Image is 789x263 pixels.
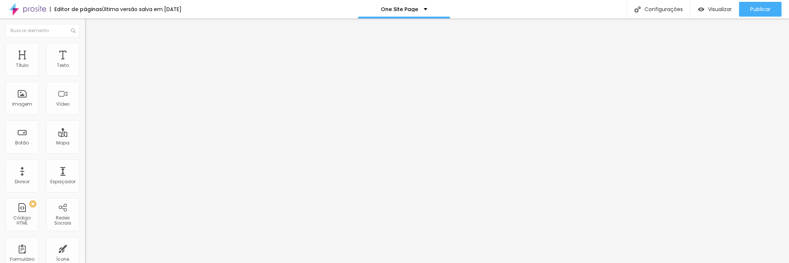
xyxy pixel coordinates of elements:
div: Divisor [15,179,30,184]
span: Visualizar [708,6,732,12]
div: Última versão salva em [DATE] [102,7,182,12]
img: Icone [634,6,641,13]
div: Imagem [12,102,32,107]
div: Ícone [57,257,70,262]
button: Visualizar [691,2,739,17]
button: Publicar [739,2,782,17]
div: Título [16,63,28,68]
div: Botão [16,140,29,146]
div: Espaçador [50,179,75,184]
iframe: Editor [85,18,789,263]
div: Vídeo [56,102,70,107]
div: Texto [57,63,69,68]
div: Mapa [56,140,70,146]
input: Buscar elemento [6,24,79,37]
span: Publicar [750,6,771,12]
img: view-1.svg [698,6,704,13]
div: Redes Sociais [48,215,77,226]
div: Editor de páginas [50,7,102,12]
img: Icone [71,28,75,33]
p: One Site Page [381,7,418,12]
div: Código HTML [7,215,37,226]
div: Formulário [10,257,34,262]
